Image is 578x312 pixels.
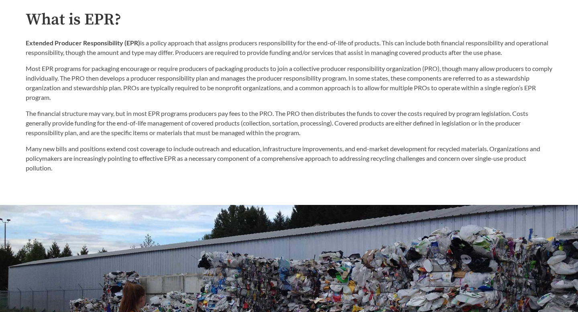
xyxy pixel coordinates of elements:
p: The financial structure may vary, but in most EPR programs producers pay fees to the PRO. The PRO... [26,109,552,138]
p: is a policy approach that assigns producers responsibility for the end-of-life of products. This ... [26,38,552,57]
p: Many new bills and positions extend cost coverage to include outreach and education, infrastructu... [26,144,552,173]
strong: Extended Producer Responsibility (EPR) [26,39,140,47]
h2: What is EPR? [26,11,552,29]
p: Most EPR programs for packaging encourage or require producers of packaging products to join a co... [26,64,552,102]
